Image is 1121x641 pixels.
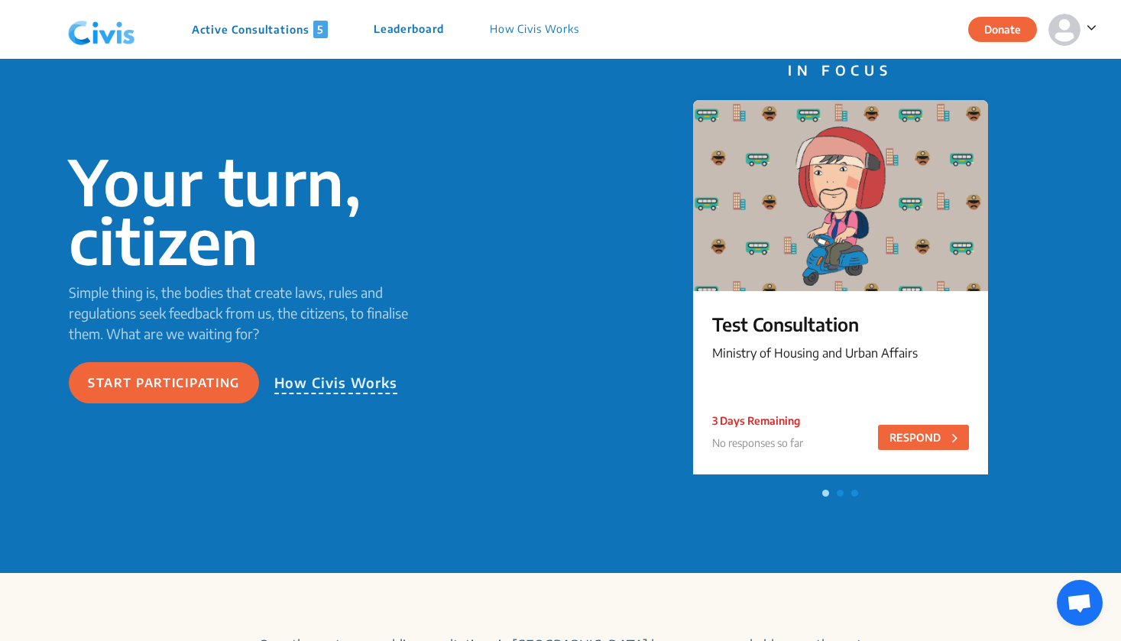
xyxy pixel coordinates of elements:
button: Start participating [69,362,259,403]
button: Donate [968,17,1037,42]
p: IN FOCUS [693,60,988,80]
p: Simple thing is, the bodies that create laws, rules and regulations seek feedback from us, the ci... [69,282,413,344]
img: navlogo.png [62,7,141,53]
a: Open chat [1057,580,1103,626]
button: RESPOND [878,425,969,450]
p: Test Consultation [712,310,969,338]
p: Your turn, citizen [69,152,413,270]
span: No responses so far [712,436,803,449]
p: 3 Days Remaining [712,413,803,429]
a: Test ConsultationMinistry of Housing and Urban Affairs3 Days Remaining No responses so farRESPOND [693,100,988,482]
span: 5 [313,21,328,38]
img: person-default.svg [1048,14,1081,46]
p: How Civis Works [274,372,398,394]
p: Ministry of Housing and Urban Affairs [712,344,969,362]
p: How Civis Works [490,21,579,38]
a: Donate [968,21,1048,36]
p: Active Consultations [192,21,328,38]
p: Leaderboard [374,21,444,38]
